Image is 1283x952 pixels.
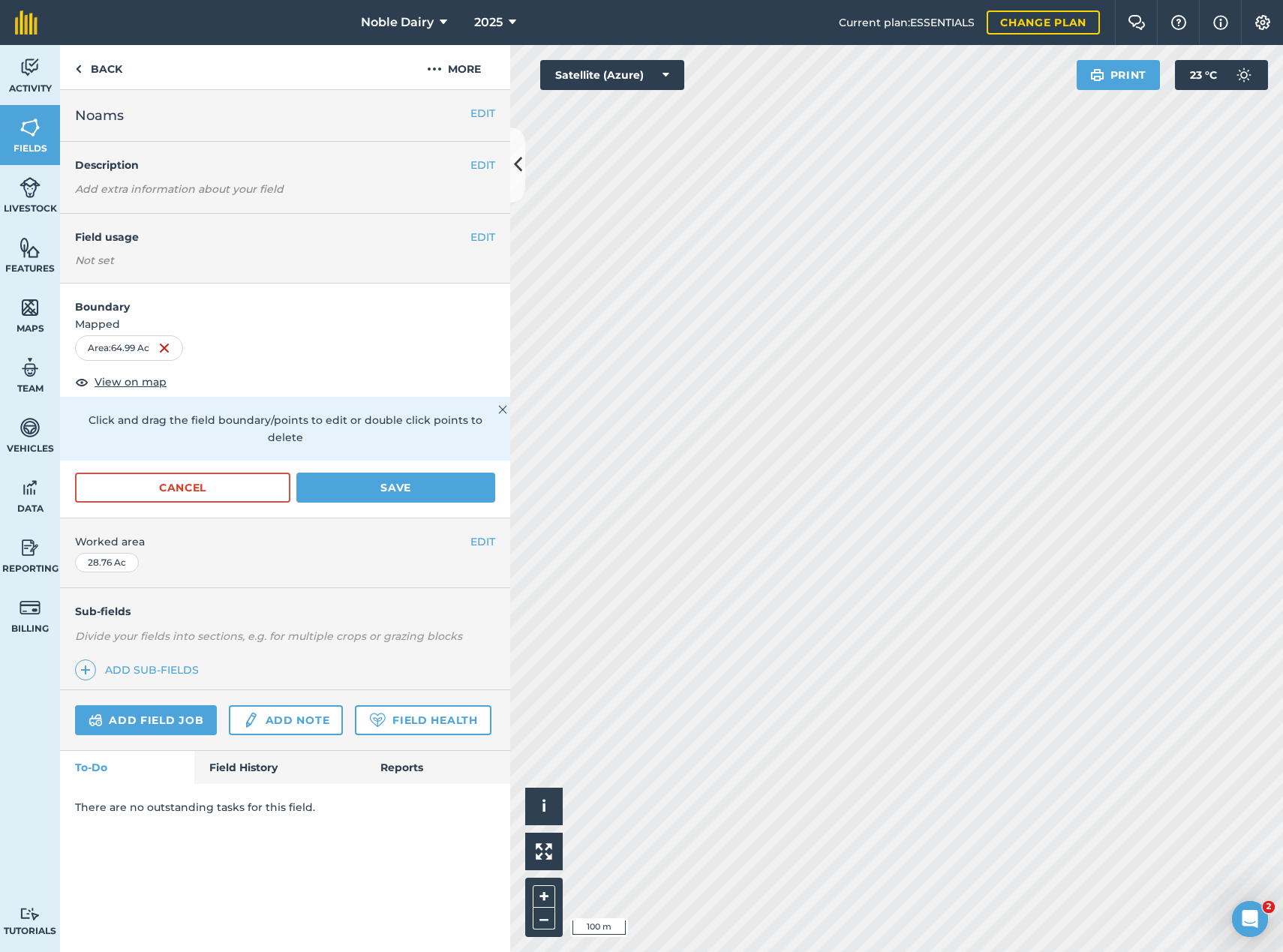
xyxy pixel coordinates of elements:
img: svg+xml;base64,PHN2ZyB4bWxucz0iaHR0cDovL3d3dy53My5vcmcvMjAwMC9zdmciIHdpZHRoPSIxNiIgaGVpZ2h0PSIyNC... [158,339,170,357]
img: A cog icon [1254,15,1272,30]
img: svg+xml;base64,PHN2ZyB4bWxucz0iaHR0cDovL3d3dy53My5vcmcvMjAwMC9zdmciIHdpZHRoPSIxNyIgaGVpZ2h0PSIxNy... [1213,14,1228,32]
img: svg+xml;base64,PHN2ZyB4bWxucz0iaHR0cDovL3d3dy53My5vcmcvMjAwMC9zdmciIHdpZHRoPSI1NiIgaGVpZ2h0PSI2MC... [20,236,41,259]
a: Reports [365,751,510,784]
img: svg+xml;base64,PD94bWwgdmVyc2lvbj0iMS4wIiBlbmNvZGluZz0idXRmLTgiPz4KPCEtLSBHZW5lcmF0b3I6IEFkb2JlIE... [20,596,41,619]
img: svg+xml;base64,PHN2ZyB4bWxucz0iaHR0cDovL3d3dy53My5vcmcvMjAwMC9zdmciIHdpZHRoPSIyMiIgaGVpZ2h0PSIzMC... [498,401,507,419]
iframe: Intercom live chat [1232,901,1268,937]
button: Satellite (Azure) [540,60,684,90]
div: 28.76 Ac [75,553,139,572]
img: Two speech bubbles overlapping with the left bubble in the forefront [1128,15,1146,30]
button: i [525,788,563,825]
span: i [542,797,546,815]
img: svg+xml;base64,PD94bWwgdmVyc2lvbj0iMS4wIiBlbmNvZGluZz0idXRmLTgiPz4KPCEtLSBHZW5lcmF0b3I6IEFkb2JlIE... [20,356,41,379]
a: Change plan [987,11,1100,35]
h4: Description [75,157,495,173]
img: svg+xml;base64,PD94bWwgdmVyc2lvbj0iMS4wIiBlbmNvZGluZz0idXRmLTgiPz4KPCEtLSBHZW5lcmF0b3I6IEFkb2JlIE... [20,536,41,559]
span: Current plan : ESSENTIALS [839,14,975,31]
span: 2025 [474,14,503,32]
em: Add extra information about your field [75,182,284,196]
span: 23 ° C [1190,60,1217,90]
a: Field Health [355,705,491,735]
button: View on map [75,373,167,391]
img: svg+xml;base64,PD94bWwgdmVyc2lvbj0iMS4wIiBlbmNvZGluZz0idXRmLTgiPz4KPCEtLSBHZW5lcmF0b3I6IEFkb2JlIE... [89,711,103,729]
img: svg+xml;base64,PHN2ZyB4bWxucz0iaHR0cDovL3d3dy53My5vcmcvMjAwMC9zdmciIHdpZHRoPSIxOCIgaGVpZ2h0PSIyNC... [75,373,89,391]
h4: Boundary [60,284,510,315]
img: svg+xml;base64,PHN2ZyB4bWxucz0iaHR0cDovL3d3dy53My5vcmcvMjAwMC9zdmciIHdpZHRoPSI1NiIgaGVpZ2h0PSI2MC... [20,116,41,139]
span: Noams [75,105,124,126]
div: Not set [75,253,495,268]
button: – [533,908,555,929]
img: svg+xml;base64,PHN2ZyB4bWxucz0iaHR0cDovL3d3dy53My5vcmcvMjAwMC9zdmciIHdpZHRoPSIyMCIgaGVpZ2h0PSIyNC... [427,60,442,78]
a: Back [60,45,137,89]
button: Cancel [75,473,290,503]
a: Add field job [75,705,217,735]
img: svg+xml;base64,PD94bWwgdmVyc2lvbj0iMS4wIiBlbmNvZGluZz0idXRmLTgiPz4KPCEtLSBHZW5lcmF0b3I6IEFkb2JlIE... [20,416,41,439]
span: Mapped [60,316,510,332]
a: Add sub-fields [75,659,205,680]
a: To-Do [60,751,194,784]
p: There are no outstanding tasks for this field. [75,799,495,815]
img: fieldmargin Logo [15,11,38,35]
img: svg+xml;base64,PD94bWwgdmVyc2lvbj0iMS4wIiBlbmNvZGluZz0idXRmLTgiPz4KPCEtLSBHZW5lcmF0b3I6IEFkb2JlIE... [242,711,259,729]
img: svg+xml;base64,PHN2ZyB4bWxucz0iaHR0cDovL3d3dy53My5vcmcvMjAwMC9zdmciIHdpZHRoPSI1NiIgaGVpZ2h0PSI2MC... [20,296,41,319]
h4: Field usage [75,229,470,245]
span: View on map [95,374,167,390]
em: Divide your fields into sections, e.g. for multiple crops or grazing blocks [75,629,462,643]
h4: Sub-fields [60,603,510,620]
div: Area : 64.99 Ac [75,335,183,361]
button: EDIT [470,229,495,245]
img: svg+xml;base64,PHN2ZyB4bWxucz0iaHR0cDovL3d3dy53My5vcmcvMjAwMC9zdmciIHdpZHRoPSI5IiBoZWlnaHQ9IjI0Ii... [75,60,82,78]
button: Save [296,473,495,503]
button: EDIT [470,533,495,550]
p: Click and drag the field boundary/points to edit or double click points to delete [75,412,495,446]
img: svg+xml;base64,PD94bWwgdmVyc2lvbj0iMS4wIiBlbmNvZGluZz0idXRmLTgiPz4KPCEtLSBHZW5lcmF0b3I6IEFkb2JlIE... [1229,60,1259,90]
span: Worked area [75,533,495,550]
button: + [533,885,555,908]
span: Noble Dairy [361,14,434,32]
a: Field History [194,751,365,784]
img: svg+xml;base64,PHN2ZyB4bWxucz0iaHR0cDovL3d3dy53My5vcmcvMjAwMC9zdmciIHdpZHRoPSIxOSIgaGVpZ2h0PSIyNC... [1090,66,1104,84]
button: EDIT [470,105,495,122]
img: svg+xml;base64,PD94bWwgdmVyc2lvbj0iMS4wIiBlbmNvZGluZz0idXRmLTgiPz4KPCEtLSBHZW5lcmF0b3I6IEFkb2JlIE... [20,476,41,499]
button: More [398,45,510,89]
button: 23 °C [1175,60,1268,90]
button: Print [1077,60,1161,90]
img: svg+xml;base64,PD94bWwgdmVyc2lvbj0iMS4wIiBlbmNvZGluZz0idXRmLTgiPz4KPCEtLSBHZW5lcmF0b3I6IEFkb2JlIE... [20,907,41,921]
span: 2 [1263,901,1275,913]
img: svg+xml;base64,PHN2ZyB4bWxucz0iaHR0cDovL3d3dy53My5vcmcvMjAwMC9zdmciIHdpZHRoPSIxNCIgaGVpZ2h0PSIyNC... [80,661,91,679]
img: A question mark icon [1170,15,1188,30]
img: svg+xml;base64,PD94bWwgdmVyc2lvbj0iMS4wIiBlbmNvZGluZz0idXRmLTgiPz4KPCEtLSBHZW5lcmF0b3I6IEFkb2JlIE... [20,56,41,79]
a: Add note [229,705,343,735]
img: svg+xml;base64,PD94bWwgdmVyc2lvbj0iMS4wIiBlbmNvZGluZz0idXRmLTgiPz4KPCEtLSBHZW5lcmF0b3I6IEFkb2JlIE... [20,176,41,199]
button: EDIT [470,157,495,173]
img: Four arrows, one pointing top left, one top right, one bottom right and the last bottom left [536,843,552,860]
